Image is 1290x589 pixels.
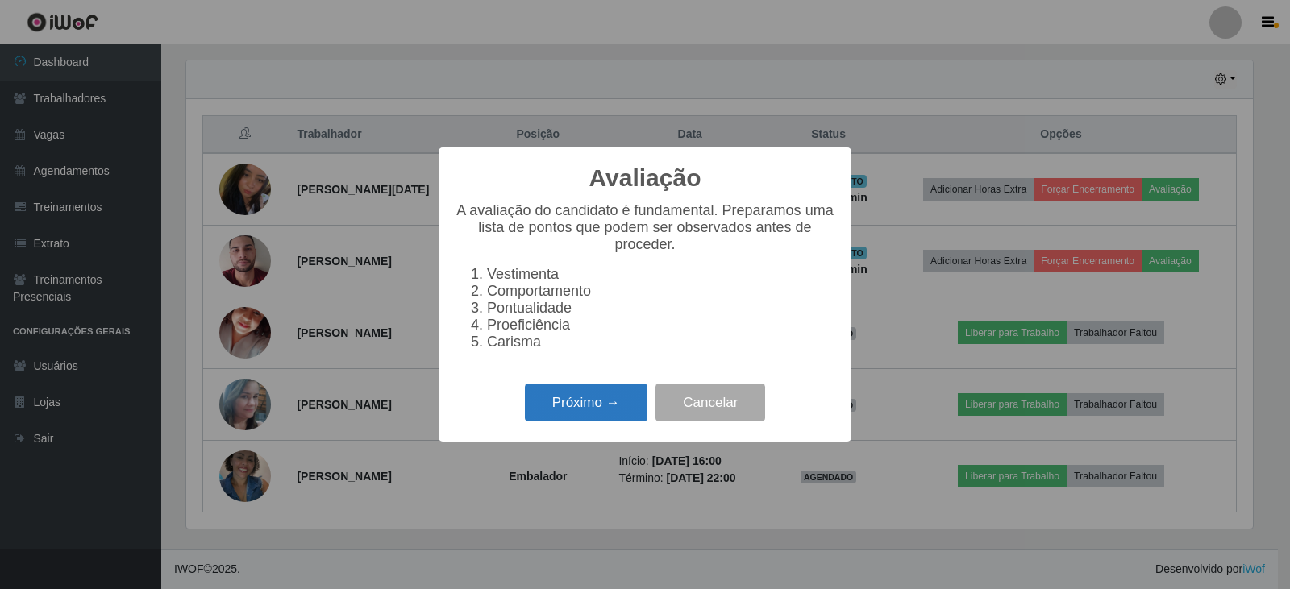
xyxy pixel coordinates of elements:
li: Carisma [487,334,835,350]
p: A avaliação do candidato é fundamental. Preparamos uma lista de pontos que podem ser observados a... [455,202,835,253]
button: Próximo → [525,384,647,421]
button: Cancelar [655,384,765,421]
h2: Avaliação [589,164,701,193]
li: Pontualidade [487,300,835,317]
li: Vestimenta [487,266,835,283]
li: Comportamento [487,283,835,300]
li: Proeficiência [487,317,835,334]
